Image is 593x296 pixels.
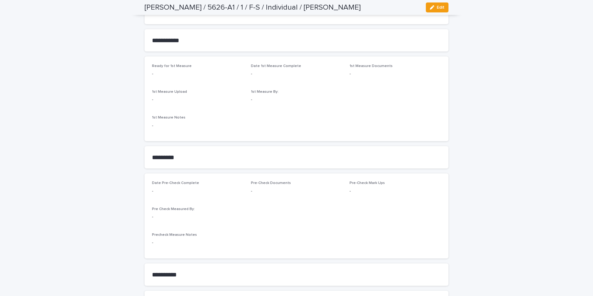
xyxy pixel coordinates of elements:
p: - [350,188,441,195]
p: - [152,71,243,77]
span: 1st Measure Documents [350,64,393,68]
span: Date 1st Measure Complete [251,64,301,68]
span: 1st Measure By: [251,90,279,94]
span: Date Pre-Check Complete [152,181,199,185]
p: - [152,188,243,195]
span: Ready for 1st Measure [152,64,192,68]
p: - [251,96,342,103]
p: - [251,71,342,77]
span: Pre Check Measured By: [152,207,195,211]
p: - [350,71,441,77]
p: - [152,96,243,103]
span: 1st Measure Upload [152,90,187,94]
p: - [152,240,441,246]
span: 1st Measure Notes [152,116,185,119]
h2: [PERSON_NAME] / 5626-A1 / 1 / F-S / Individual / [PERSON_NAME] [145,3,361,12]
span: Pre-Check Documents [251,181,291,185]
p: - [251,188,342,195]
button: Edit [426,2,448,12]
p: - [152,214,243,220]
span: Pre-Check Mark Ups [350,181,385,185]
span: Precheck Measure Notes [152,233,197,237]
span: Edit [437,5,444,10]
p: - [152,123,441,129]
